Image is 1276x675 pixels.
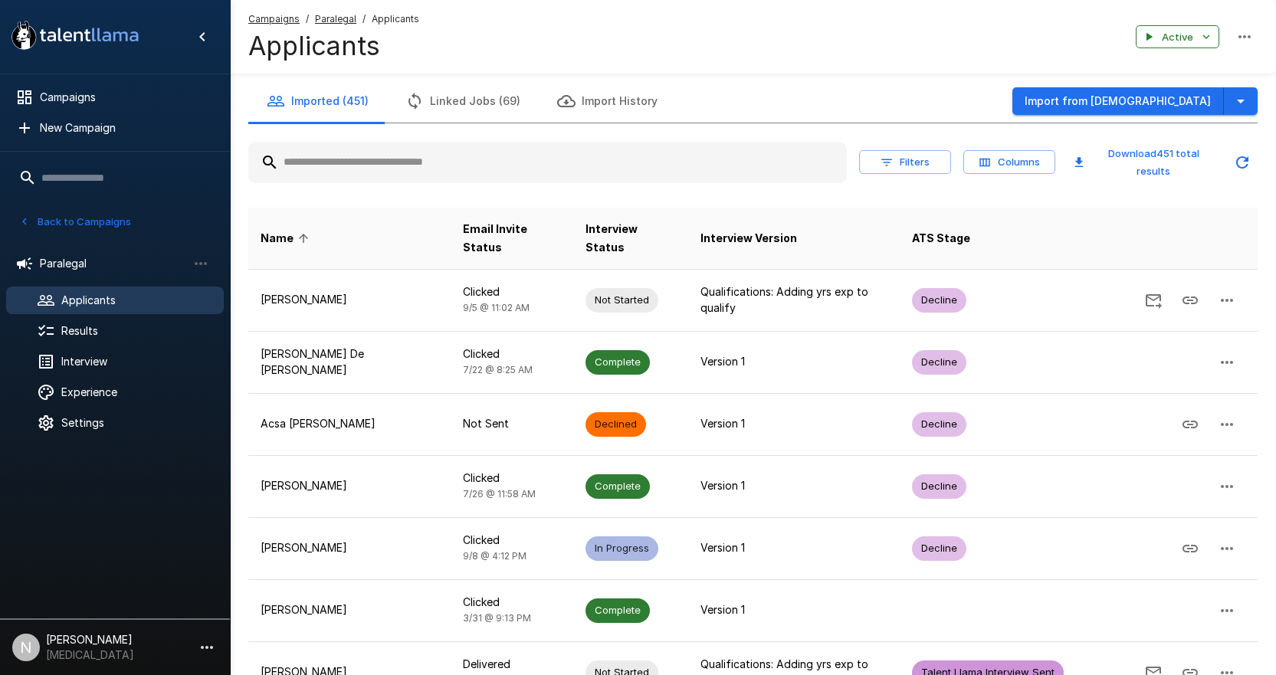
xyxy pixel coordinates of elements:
span: Decline [912,355,966,369]
h4: Applicants [248,30,419,62]
span: Applicants [372,11,419,27]
span: ATS Stage [912,229,970,247]
p: [PERSON_NAME] [261,478,438,493]
span: Copy Interview Link [1172,416,1209,429]
span: Complete [586,355,650,369]
span: / [306,11,309,27]
p: Qualifications: Adding yrs exp to qualify [700,284,887,315]
button: Linked Jobs (69) [387,80,539,123]
button: Import History [539,80,676,123]
p: Version 1 [700,416,887,431]
p: Clicked [463,346,560,362]
p: Version 1 [700,540,887,555]
span: Decline [912,417,966,431]
span: / [362,11,366,27]
span: Decline [912,541,966,555]
p: [PERSON_NAME] De [PERSON_NAME] [261,346,438,377]
span: Interview Version [700,229,797,247]
span: Declined [586,417,646,431]
u: Paralegal [315,13,356,25]
span: 3/31 @ 9:13 PM [463,612,531,624]
button: Filters [859,150,951,174]
p: Clicked [463,595,560,610]
span: Email Invite Status [463,220,560,257]
span: Decline [912,479,966,493]
p: Clicked [463,470,560,486]
span: Send Invitation [1135,292,1172,305]
span: Interview Status [586,220,676,257]
span: In Progress [586,541,658,555]
p: Acsa [PERSON_NAME] [261,416,438,431]
span: 9/5 @ 11:02 AM [463,302,530,313]
button: Updated Today - 4:13 PM [1227,147,1258,178]
button: Import from [DEMOGRAPHIC_DATA] [1012,87,1224,116]
button: Download451 total results [1068,142,1221,183]
p: Clicked [463,284,560,300]
span: Decline [912,293,966,307]
p: Not Sent [463,416,560,431]
u: Campaigns [248,13,300,25]
span: Complete [586,603,650,618]
p: Version 1 [700,354,887,369]
span: Copy Interview Link [1172,540,1209,553]
span: 7/22 @ 8:25 AM [463,364,533,375]
p: [PERSON_NAME] [261,292,438,307]
span: Copy Interview Link [1172,292,1209,305]
span: Not Started [586,293,658,307]
p: Delivered [463,657,560,672]
button: Columns [963,150,1055,174]
p: Clicked [463,532,560,548]
p: [PERSON_NAME] [261,602,438,618]
p: Version 1 [700,602,887,618]
span: Name [261,229,313,247]
span: Complete [586,479,650,493]
span: 7/26 @ 11:58 AM [463,488,536,500]
button: Active [1136,25,1219,49]
button: Imported (451) [248,80,387,123]
span: 9/8 @ 4:12 PM [463,550,526,562]
p: [PERSON_NAME] [261,540,438,555]
p: Version 1 [700,478,887,493]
